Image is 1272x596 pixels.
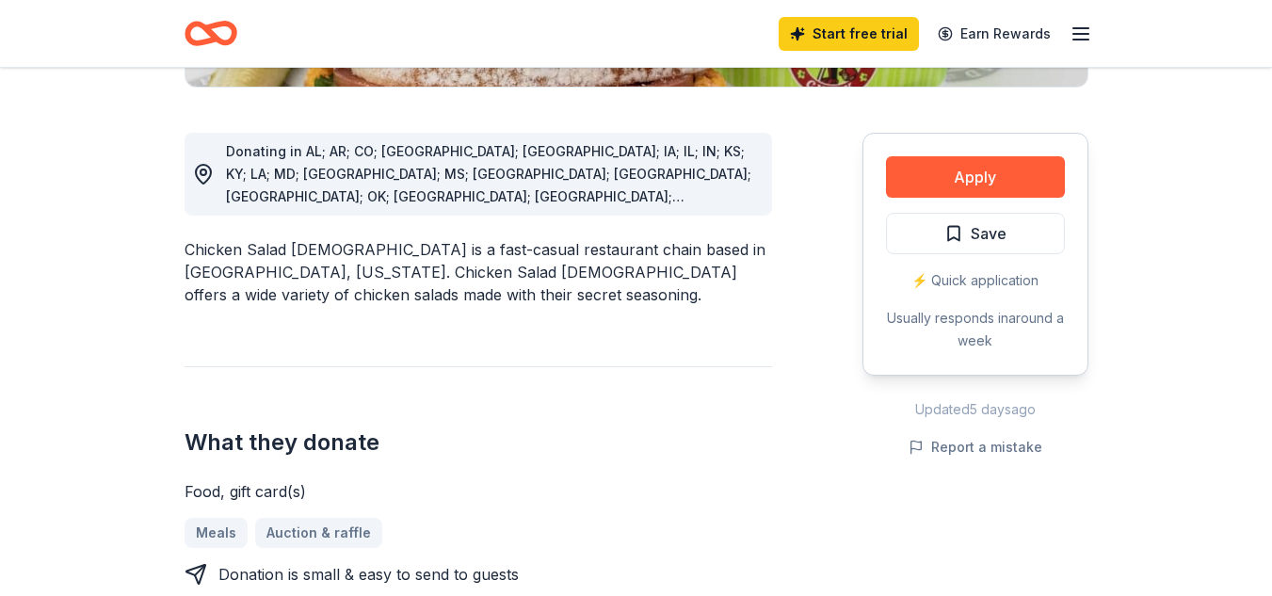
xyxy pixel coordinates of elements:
[886,213,1065,254] button: Save
[185,480,772,503] div: Food, gift card(s)
[886,269,1065,292] div: ⚡️ Quick application
[886,307,1065,352] div: Usually responds in around a week
[218,563,519,586] div: Donation is small & easy to send to guests
[226,143,751,227] span: Donating in AL; AR; CO; [GEOGRAPHIC_DATA]; [GEOGRAPHIC_DATA]; IA; IL; IN; KS; KY; LA; MD; [GEOGRA...
[185,427,772,458] h2: What they donate
[926,17,1062,51] a: Earn Rewards
[185,11,237,56] a: Home
[862,398,1088,421] div: Updated 5 days ago
[779,17,919,51] a: Start free trial
[909,436,1042,459] button: Report a mistake
[971,221,1006,246] span: Save
[886,156,1065,198] button: Apply
[185,238,772,306] div: Chicken Salad [DEMOGRAPHIC_DATA] is a fast-casual restaurant chain based in [GEOGRAPHIC_DATA], [U...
